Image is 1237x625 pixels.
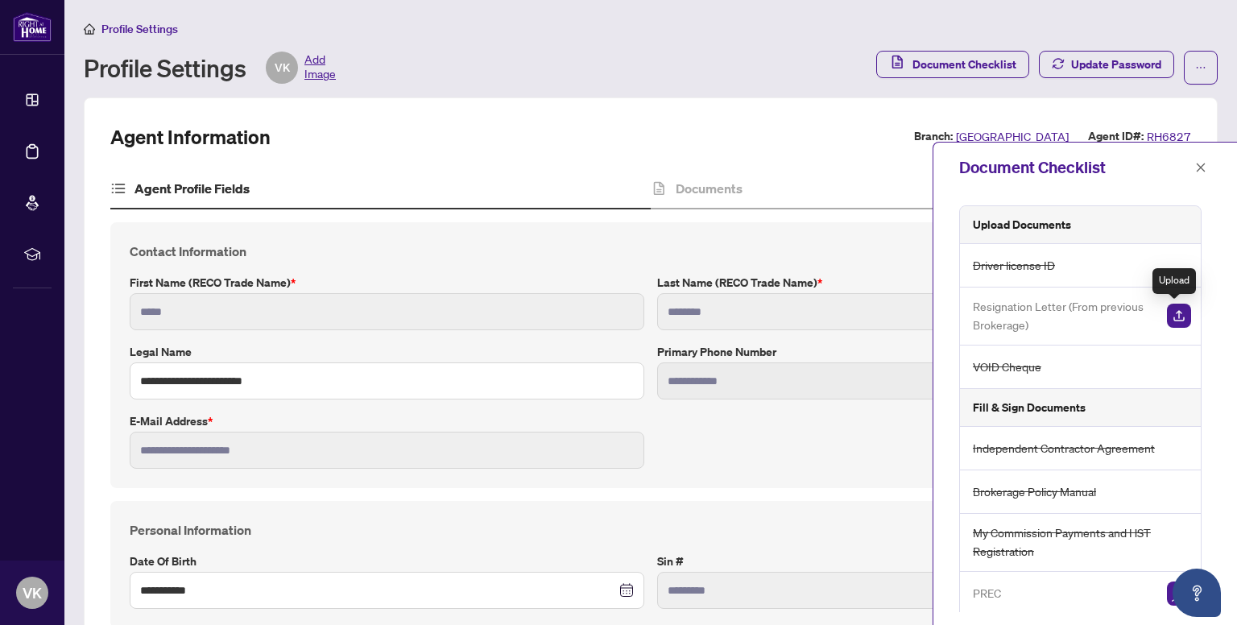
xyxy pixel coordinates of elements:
[130,274,644,292] label: First Name (RECO Trade Name)
[973,399,1086,416] h5: Fill & Sign Documents
[973,439,1155,457] span: Independent Contractor Agreement
[130,520,1172,540] h4: Personal Information
[84,52,336,84] div: Profile Settings
[304,52,336,84] span: Add Image
[110,124,271,150] h2: Agent Information
[1195,162,1206,173] span: close
[1039,51,1174,78] button: Update Password
[914,127,953,146] label: Branch:
[959,155,1190,180] div: Document Checklist
[1167,582,1191,606] img: Sign Document
[1195,62,1206,73] span: ellipsis
[275,59,290,77] span: VK
[912,52,1016,77] span: Document Checklist
[876,51,1029,78] button: Document Checklist
[1152,268,1196,294] div: Upload
[101,22,178,36] span: Profile Settings
[23,582,42,604] span: VK
[657,343,1172,361] label: Primary Phone Number
[956,127,1069,146] span: [GEOGRAPHIC_DATA]
[973,584,1001,602] span: PREC
[84,23,95,35] span: home
[973,482,1096,501] span: Brokerage Policy Manual
[973,216,1071,234] h5: Upload Documents
[657,274,1172,292] label: Last Name (RECO Trade Name)
[130,242,1172,261] h4: Contact Information
[13,12,52,42] img: logo
[973,256,1055,275] span: Driver license ID
[130,412,644,430] label: E-mail Address
[973,524,1191,561] span: My Commission Payments and HST Registration
[1173,569,1221,617] button: Open asap
[657,553,1172,570] label: Sin #
[1167,304,1191,328] img: Upload Document
[1088,127,1144,146] label: Agent ID#:
[676,179,743,198] h4: Documents
[134,179,250,198] h4: Agent Profile Fields
[973,297,1154,335] span: Resignation Letter (From previous Brokerage)
[130,343,644,361] label: Legal Name
[1147,127,1191,146] span: RH6827
[973,358,1041,376] span: VOID Cheque
[1071,52,1161,77] span: Update Password
[130,553,644,570] label: Date of Birth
